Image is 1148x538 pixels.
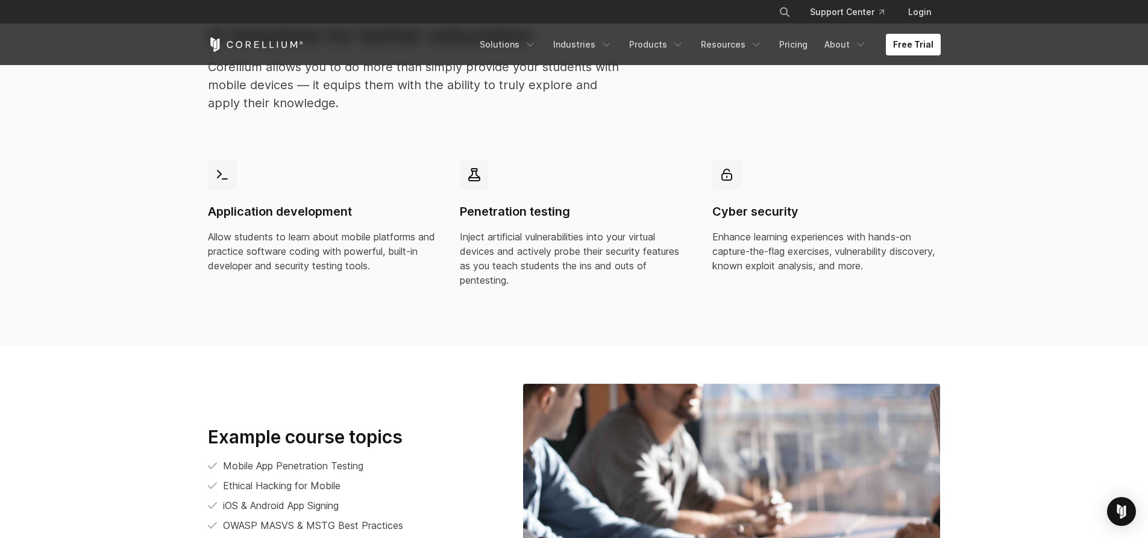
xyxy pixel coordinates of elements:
a: Pricing [772,34,815,55]
a: Support Center [800,1,894,23]
a: Products [622,34,691,55]
p: Corellium allows you to do more than simply provide your students with mobile devices — it equips... [208,58,619,112]
h3: Example course topics [208,426,499,449]
p: Inject artificial vulnerabilities into your virtual devices and actively probe their security fea... [460,230,688,287]
a: Solutions [472,34,544,55]
a: About [817,34,874,55]
li: iOS & Android App Signing [208,498,499,513]
li: OWASP MASVS & MSTG Best Practices [208,518,499,533]
a: Corellium Home [208,37,304,52]
div: Open Intercom Messenger [1107,497,1136,526]
h4: Penetration testing [460,204,688,220]
p: Allow students to learn about mobile platforms and practice software coding with powerful, built-... [208,230,436,273]
div: Navigation Menu [472,34,941,55]
a: Free Trial [886,34,941,55]
a: Industries [546,34,619,55]
li: Ethical Hacking for Mobile [208,478,499,493]
button: Search [774,1,795,23]
div: Navigation Menu [764,1,941,23]
a: Resources [694,34,770,55]
h4: Application development [208,204,436,220]
a: Login [899,1,941,23]
li: Mobile App Penetration Testing [208,458,499,474]
h4: Cyber security [712,204,941,220]
p: Enhance learning experiences with hands-on capture-the-flag exercises, vulnerability discovery, k... [712,230,941,273]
